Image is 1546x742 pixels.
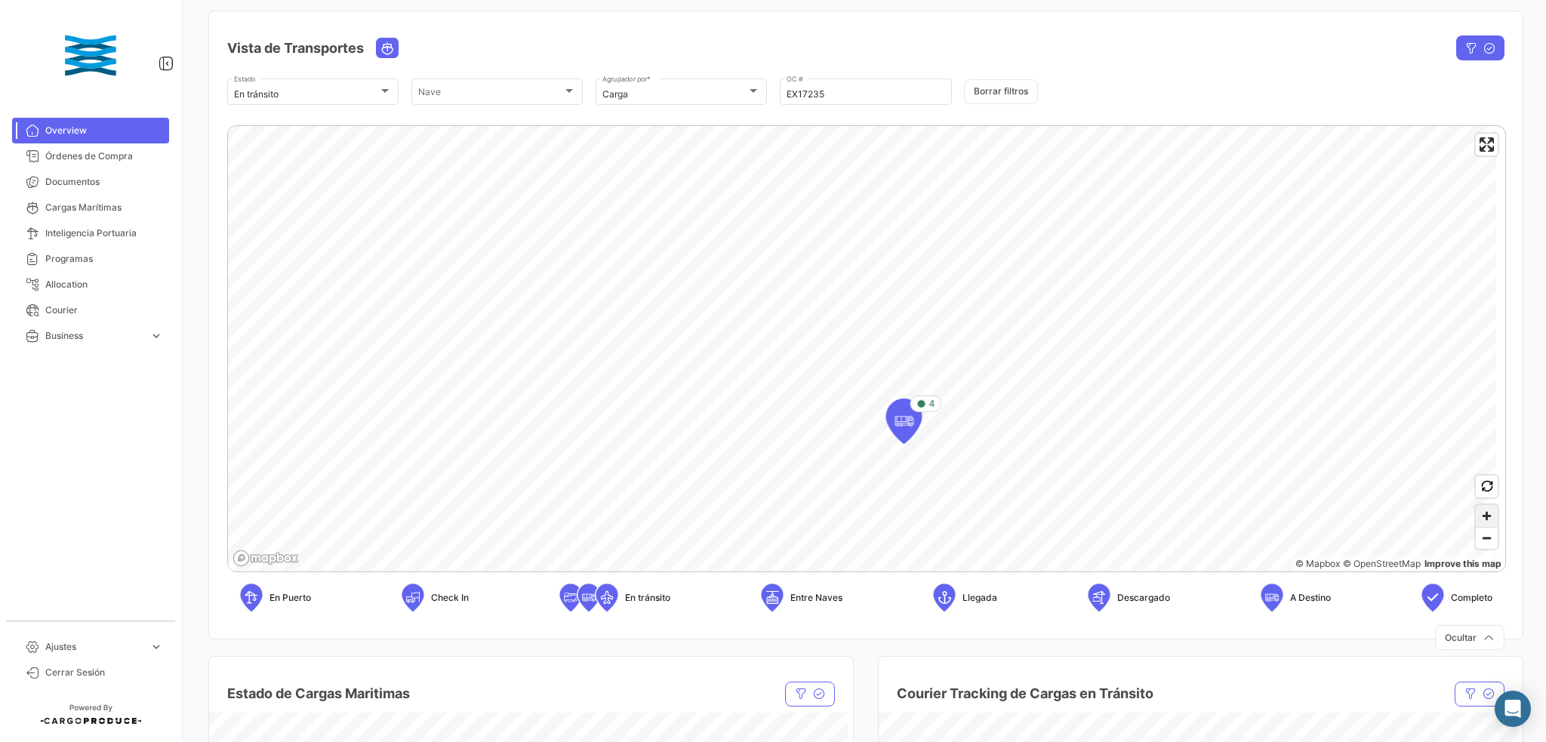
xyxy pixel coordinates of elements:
mat-select-trigger: Carga [602,88,628,100]
span: Courier [45,303,163,317]
button: Ocean [377,38,398,57]
a: Mapbox logo [233,550,299,567]
span: Zoom out [1476,528,1498,549]
span: Allocation [45,278,163,291]
a: Programas [12,246,169,272]
button: Zoom in [1476,505,1498,527]
span: En Puerto [269,591,311,605]
span: Nave [418,89,562,100]
button: Borrar filtros [964,79,1038,104]
button: Enter fullscreen [1476,134,1498,155]
span: A Destino [1290,591,1331,605]
span: Inteligencia Portuaria [45,226,163,240]
span: Descargado [1117,591,1170,605]
a: Map feedback [1424,558,1501,569]
span: En tránsito [625,591,670,605]
span: Órdenes de Compra [45,149,163,163]
div: Map marker [885,399,922,444]
span: 4 [929,397,935,411]
span: Business [45,329,143,343]
span: expand_more [149,329,163,343]
a: Allocation [12,272,169,297]
span: Overview [45,124,163,137]
h4: Estado de Cargas Maritimas [227,683,410,704]
a: Documentos [12,169,169,195]
a: Inteligencia Portuaria [12,220,169,246]
h4: Courier Tracking de Cargas en Tránsito [897,683,1153,704]
button: Ocultar [1435,625,1504,650]
a: Mapbox [1295,558,1340,569]
a: Overview [12,118,169,143]
span: Ajustes [45,640,143,654]
button: Zoom out [1476,527,1498,549]
span: Programas [45,252,163,266]
span: Cerrar Sesión [45,666,163,679]
span: Entre Naves [790,591,842,605]
h4: Vista de Transportes [227,38,364,59]
span: Documentos [45,175,163,189]
a: OpenStreetMap [1343,558,1421,569]
div: Abrir Intercom Messenger [1495,691,1531,727]
a: Cargas Marítimas [12,195,169,220]
a: Courier [12,297,169,323]
img: customer_38.png [53,18,128,94]
canvas: Map [228,126,1496,573]
mat-select-trigger: En tránsito [234,88,279,100]
span: Check In [431,591,469,605]
a: Órdenes de Compra [12,143,169,169]
span: Cargas Marítimas [45,201,163,214]
span: expand_more [149,640,163,654]
span: Completo [1451,591,1492,605]
span: Llegada [962,591,997,605]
